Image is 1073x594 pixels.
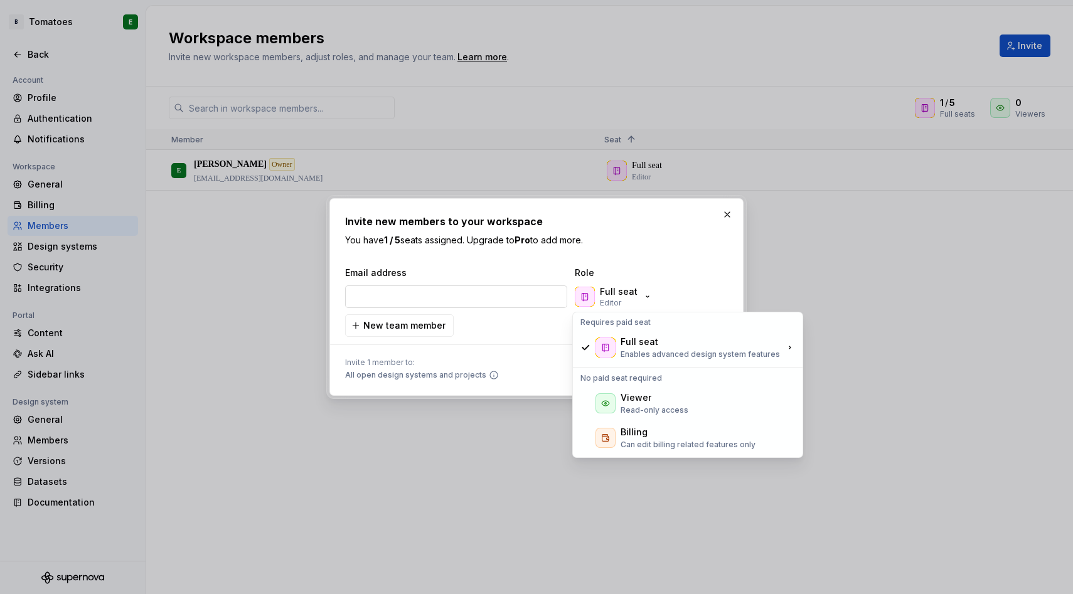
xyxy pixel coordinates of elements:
[345,358,499,368] span: Invite 1 member to:
[621,440,755,450] p: Can edit billing related features only
[384,235,400,245] b: 1 / 5
[575,315,800,330] div: Requires paid seat
[515,235,530,245] b: Pro
[575,267,700,279] span: Role
[345,314,454,337] button: New team member
[575,371,800,386] div: No paid seat required
[621,405,688,415] p: Read-only access
[345,267,570,279] span: Email address
[363,319,446,332] span: New team member
[345,370,486,380] span: All open design systems and projects
[621,391,651,404] div: Viewer
[572,284,658,309] button: Full seatEditor
[345,234,728,247] p: You have seats assigned. Upgrade to to add more.
[345,214,728,229] h2: Invite new members to your workspace
[621,349,780,359] p: Enables advanced design system features
[600,298,621,308] p: Editor
[621,426,648,438] div: Billing
[621,336,658,348] div: Full seat
[600,285,638,298] p: Full seat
